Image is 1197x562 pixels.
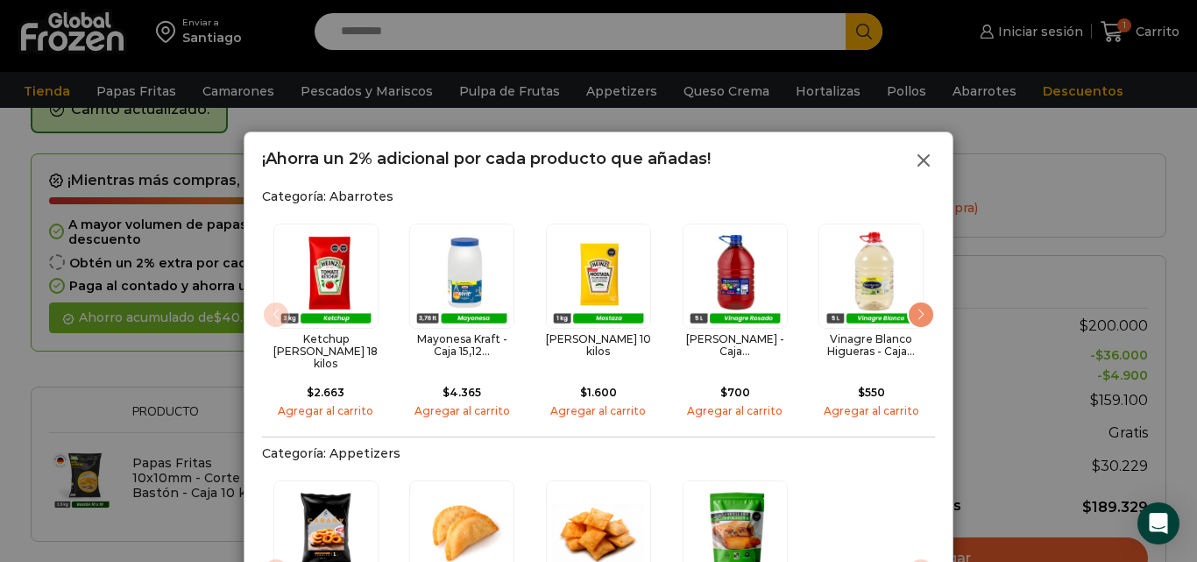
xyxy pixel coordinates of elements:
h2: Categoría: Appetizers [262,446,935,461]
h2: Vinagre Blanco Higueras - Caja... [813,333,929,359]
bdi: 550 [858,386,885,399]
div: 3 / 15 [535,213,662,428]
bdi: 4.365 [443,386,481,399]
span: $ [720,386,727,399]
h2: Mayonesa Kraft - Caja 15,12... [405,333,521,359]
div: 4 / 15 [671,213,799,428]
h2: [PERSON_NAME] 10 kilos [541,333,656,359]
h2: [PERSON_NAME] - Caja... [677,333,793,359]
bdi: 2.663 [307,386,344,399]
a: Agregar al carrito [813,405,929,417]
a: Agregar al carrito [677,405,793,417]
div: 5 / 15 [807,213,935,428]
a: Agregar al carrito [405,405,521,417]
div: Next slide [907,301,935,329]
div: 1 / 15 [262,213,390,428]
div: 2 / 15 [399,213,527,428]
h2: Ketchup [PERSON_NAME] 18 kilos [268,333,384,371]
a: Agregar al carrito [541,405,656,417]
h2: Categoría: Abarrotes [262,189,935,204]
h2: ¡Ahorra un 2% adicional por cada producto que añadas! [262,150,711,169]
bdi: 700 [720,386,750,399]
bdi: 1.600 [580,386,617,399]
a: Agregar al carrito [268,405,384,417]
div: Open Intercom Messenger [1137,502,1179,544]
span: $ [858,386,865,399]
span: $ [443,386,450,399]
span: $ [307,386,314,399]
span: $ [580,386,587,399]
